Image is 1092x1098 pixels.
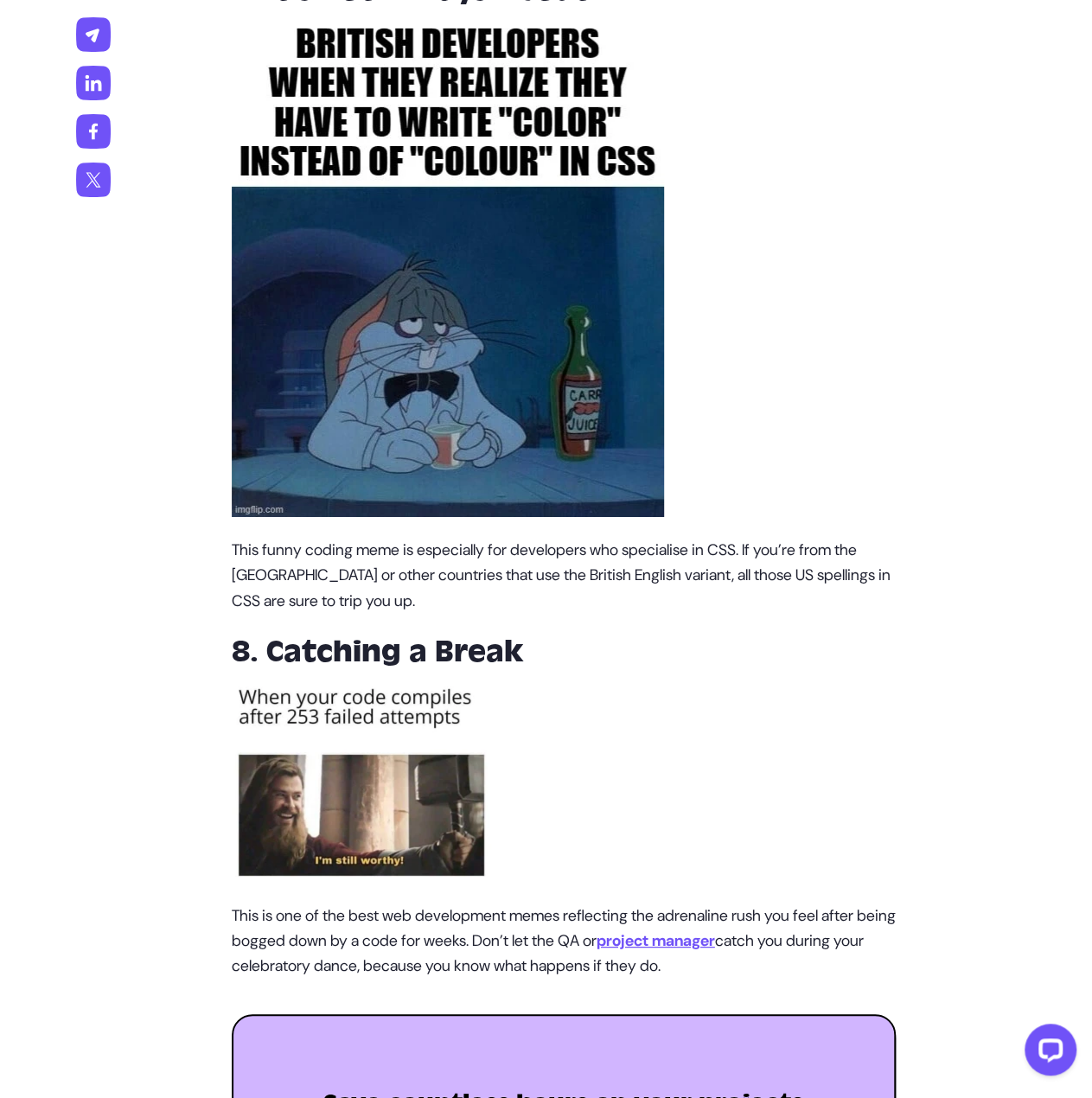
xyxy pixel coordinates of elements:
p: This is one of the best web development memes reflecting the adrenaline rush you feel after being... [232,903,896,980]
iframe: LiveChat chat widget [1011,1017,1083,1089]
img: Failing compiling meme [232,683,491,883]
p: This funny coding meme is especially for developers who specialise in CSS. If you’re from the [GE... [232,538,896,614]
a: project manager [597,930,715,951]
strong: 8. Catching a Break [232,633,524,671]
img: British developers meme [232,22,664,517]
